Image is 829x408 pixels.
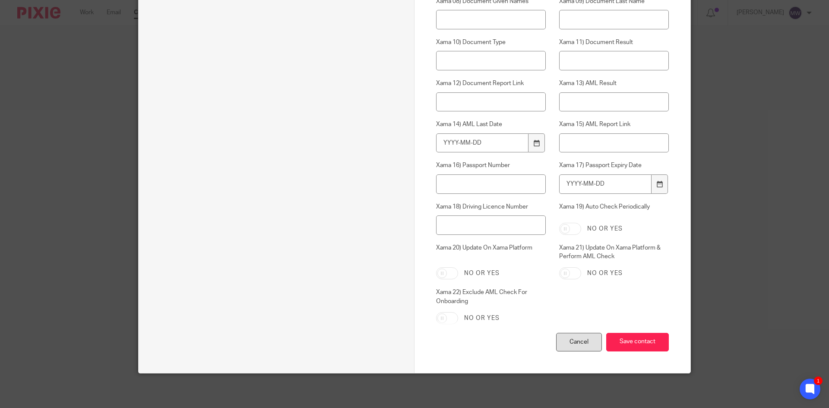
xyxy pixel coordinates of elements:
[464,269,500,278] label: No or yes
[559,38,669,47] label: Xama 11) Document Result
[559,202,669,216] label: Xama 19) Auto Check Periodically
[436,244,546,261] label: Xama 20) Update On Xama Platform
[436,79,546,88] label: Xama 12) Document Report Link
[559,244,669,261] label: Xama 21) Update On Xama Platform & Perform AML Check
[587,269,623,278] label: No or yes
[559,79,669,88] label: Xama 13) AML Result
[559,120,669,129] label: Xama 15) AML Report Link
[436,38,546,47] label: Xama 10) Document Type
[559,174,652,194] input: YYYY-MM-DD
[606,333,669,351] input: Save contact
[559,161,669,170] label: Xama 17) Passport Expiry Date
[436,288,546,306] label: Xama 22) Exclude AML Check For Onboarding
[436,202,546,211] label: Xama 18) Driving Licence Number
[436,161,546,170] label: Xama 16) Passport Number
[436,120,546,129] label: Xama 14) AML Last Date
[587,225,623,233] label: No or yes
[436,133,528,153] input: YYYY-MM-DD
[814,376,823,385] div: 1
[464,314,500,323] label: No or yes
[556,333,602,351] div: Cancel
